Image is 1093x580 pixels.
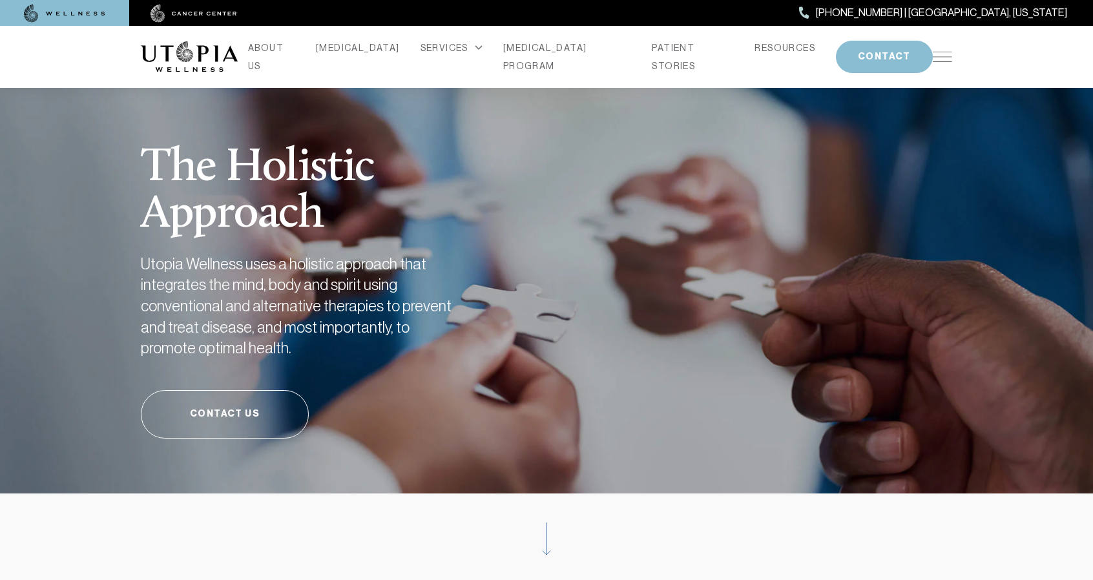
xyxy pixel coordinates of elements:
[151,5,237,23] img: cancer center
[141,390,309,439] a: Contact Us
[933,52,952,62] img: icon-hamburger
[248,39,295,75] a: ABOUT US
[816,5,1067,21] span: [PHONE_NUMBER] | [GEOGRAPHIC_DATA], [US_STATE]
[503,39,632,75] a: [MEDICAL_DATA] PROGRAM
[24,5,105,23] img: wellness
[755,39,815,57] a: RESOURCES
[799,5,1067,21] a: [PHONE_NUMBER] | [GEOGRAPHIC_DATA], [US_STATE]
[316,39,400,57] a: [MEDICAL_DATA]
[141,113,522,238] h1: The Holistic Approach
[836,41,933,73] button: CONTACT
[141,254,464,359] h2: Utopia Wellness uses a holistic approach that integrates the mind, body and spirit using conventi...
[652,39,734,75] a: PATIENT STORIES
[141,41,238,72] img: logo
[421,39,483,57] div: SERVICES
